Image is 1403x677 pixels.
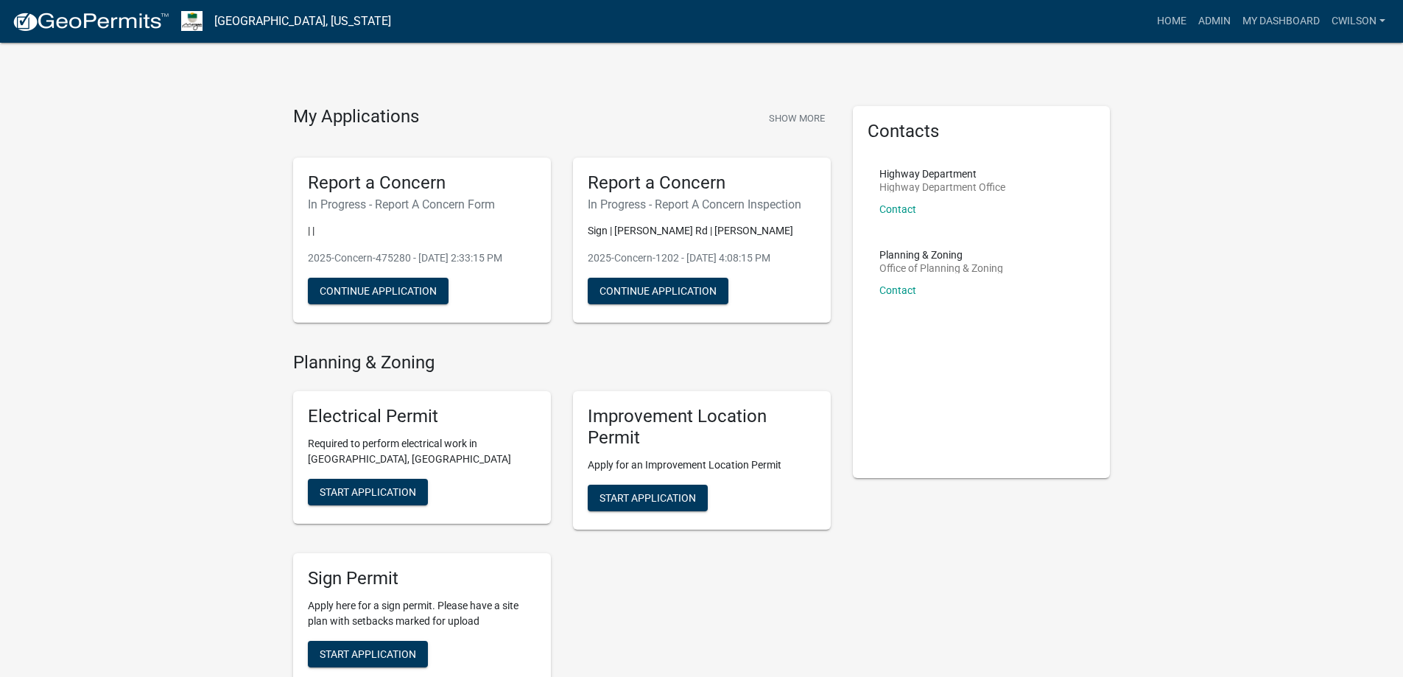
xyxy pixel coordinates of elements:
p: 2025-Concern-1202 - [DATE] 4:08:15 PM [588,250,816,266]
p: Apply here for a sign permit. Please have a site plan with setbacks marked for upload [308,598,536,629]
h5: Report a Concern [588,172,816,194]
p: Sign | [PERSON_NAME] Rd | [PERSON_NAME] [588,223,816,239]
h4: My Applications [293,106,419,128]
span: Start Application [320,648,416,659]
h5: Improvement Location Permit [588,406,816,449]
button: Start Application [308,479,428,505]
h6: In Progress - Report A Concern Inspection [588,197,816,211]
h5: Contacts [868,121,1096,142]
a: cwilson [1326,7,1391,35]
a: [GEOGRAPHIC_DATA], [US_STATE] [214,9,391,34]
p: Office of Planning & Zoning [879,263,1003,273]
button: Start Application [588,485,708,511]
span: Start Application [320,486,416,498]
a: My Dashboard [1237,7,1326,35]
button: Start Application [308,641,428,667]
p: Required to perform electrical work in [GEOGRAPHIC_DATA], [GEOGRAPHIC_DATA] [308,436,536,467]
p: 2025-Concern-475280 - [DATE] 2:33:15 PM [308,250,536,266]
p: Planning & Zoning [879,250,1003,260]
h5: Sign Permit [308,568,536,589]
button: Continue Application [588,278,728,304]
button: Show More [763,106,831,130]
a: Contact [879,203,916,215]
h5: Report a Concern [308,172,536,194]
h6: In Progress - Report A Concern Form [308,197,536,211]
p: Highway Department [879,169,1005,179]
h5: Electrical Permit [308,406,536,427]
span: Start Application [599,491,696,503]
img: Morgan County, Indiana [181,11,203,31]
a: Home [1151,7,1192,35]
a: Admin [1192,7,1237,35]
h4: Planning & Zoning [293,352,831,373]
p: Highway Department Office [879,182,1005,192]
button: Continue Application [308,278,449,304]
a: Contact [879,284,916,296]
p: | | [308,223,536,239]
p: Apply for an Improvement Location Permit [588,457,816,473]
